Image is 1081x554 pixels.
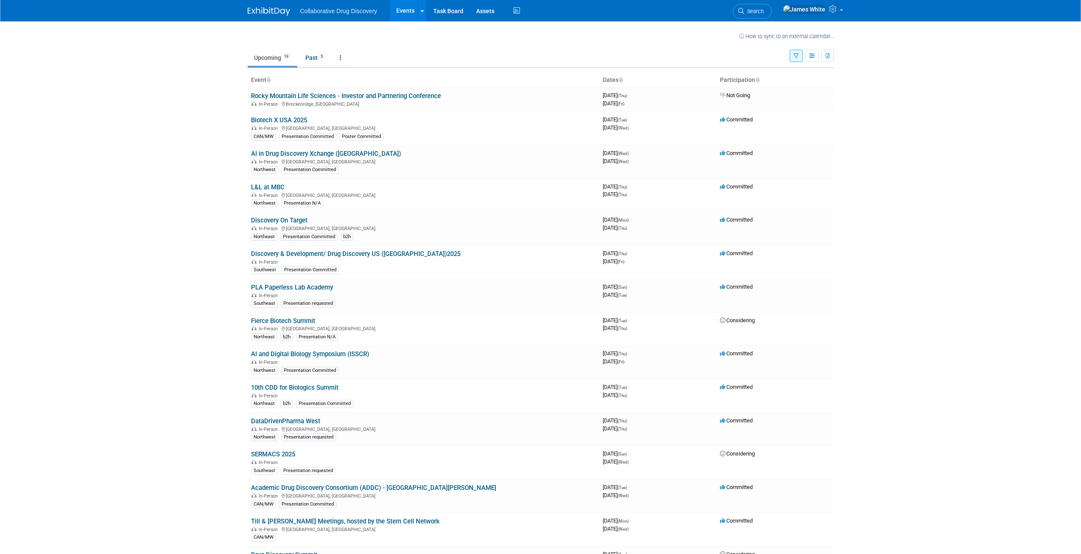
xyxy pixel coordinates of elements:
div: Northeast [251,233,277,241]
span: (Fri) [618,360,624,364]
div: Presentation Committed [281,166,339,174]
span: [DATE] [603,492,629,498]
span: [DATE] [603,183,629,190]
span: [DATE] [603,116,629,123]
a: Search [733,4,772,19]
span: (Tue) [618,293,627,298]
a: Upcoming19 [248,50,297,66]
span: In-Person [259,101,280,107]
a: Past5 [299,50,332,66]
span: Committed [720,384,753,390]
img: In-Person Event [251,493,257,498]
img: In-Person Event [251,226,257,230]
span: (Thu) [618,427,627,431]
img: In-Person Event [251,527,257,531]
span: [DATE] [603,100,624,107]
div: Breckenridge, [GEOGRAPHIC_DATA] [251,100,596,107]
span: In-Person [259,326,280,332]
span: [DATE] [603,350,629,357]
div: Northwest [251,166,278,174]
span: [DATE] [603,450,629,457]
div: Presentation Committed [279,133,336,141]
span: (Wed) [618,126,629,130]
span: [DATE] [603,517,631,524]
span: (Sun) [618,452,627,456]
div: Presentation requested [281,467,336,475]
a: AI and Digital Biology Symposium (ISSCR) [251,350,369,358]
span: Committed [720,217,753,223]
th: Dates [599,73,717,87]
a: Sort by Participation Type [755,76,759,83]
div: Presentation Committed [282,266,339,274]
span: In-Person [259,393,280,399]
span: - [628,450,629,457]
a: Till & [PERSON_NAME] Meetings, hosted by the Stem Cell Network [251,517,440,525]
span: - [628,116,629,123]
div: b2h [280,333,293,341]
span: (Thu) [618,226,627,231]
span: - [628,350,629,357]
th: Participation [717,73,834,87]
span: Committed [720,150,753,156]
span: 5 [318,53,325,60]
span: (Thu) [618,393,627,398]
span: (Wed) [618,493,629,498]
span: Committed [720,484,753,490]
span: (Mon) [618,218,629,222]
span: (Wed) [618,151,629,156]
span: [DATE] [603,217,631,223]
img: In-Person Event [251,126,257,130]
span: (Thu) [618,419,627,423]
span: In-Person [259,193,280,198]
div: [GEOGRAPHIC_DATA], [GEOGRAPHIC_DATA] [251,225,596,231]
div: Presentation N/A [281,200,323,207]
span: Committed [720,284,753,290]
span: (Thu) [618,185,627,189]
div: Presentation Committed [296,400,353,408]
img: In-Person Event [251,101,257,106]
span: - [628,384,629,390]
span: [DATE] [603,292,627,298]
span: (Fri) [618,259,624,264]
span: In-Person [259,226,280,231]
span: Search [744,8,764,14]
span: - [628,183,629,190]
img: In-Person Event [251,427,257,431]
img: In-Person Event [251,393,257,397]
span: - [628,284,629,290]
span: (Wed) [618,460,629,464]
a: PLA Paperless Lab Academy [251,284,333,291]
span: Not Going [720,92,750,98]
a: Fierce Biotech Summit [251,317,315,325]
span: [DATE] [603,417,629,424]
span: - [628,484,629,490]
img: ExhibitDay [248,7,290,16]
span: Committed [720,250,753,256]
div: [GEOGRAPHIC_DATA], [GEOGRAPHIC_DATA] [251,325,596,332]
span: In-Person [259,259,280,265]
div: [GEOGRAPHIC_DATA], [GEOGRAPHIC_DATA] [251,425,596,432]
span: [DATE] [603,124,629,131]
span: [DATE] [603,358,624,365]
span: (Tue) [618,385,627,390]
div: [GEOGRAPHIC_DATA], [GEOGRAPHIC_DATA] [251,158,596,165]
span: (Tue) [618,318,627,323]
a: Academic Drug Discovery Consortium (ADDC) - [GEOGRAPHIC_DATA][PERSON_NAME] [251,484,496,492]
div: [GEOGRAPHIC_DATA], [GEOGRAPHIC_DATA] [251,526,596,532]
div: CAN/MW [251,501,276,508]
div: Northeast [251,400,277,408]
div: Southeast [251,300,278,307]
span: In-Person [259,159,280,165]
span: - [628,317,629,323]
span: [DATE] [603,384,629,390]
span: [DATE] [603,484,629,490]
div: CAN/MW [251,534,276,541]
a: SERMACS 2025 [251,450,295,458]
span: - [628,417,629,424]
span: (Tue) [618,485,627,490]
div: CAN/MW [251,133,276,141]
span: [DATE] [603,258,624,264]
span: (Wed) [618,527,629,532]
span: In-Person [259,460,280,465]
span: (Sun) [618,285,627,290]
